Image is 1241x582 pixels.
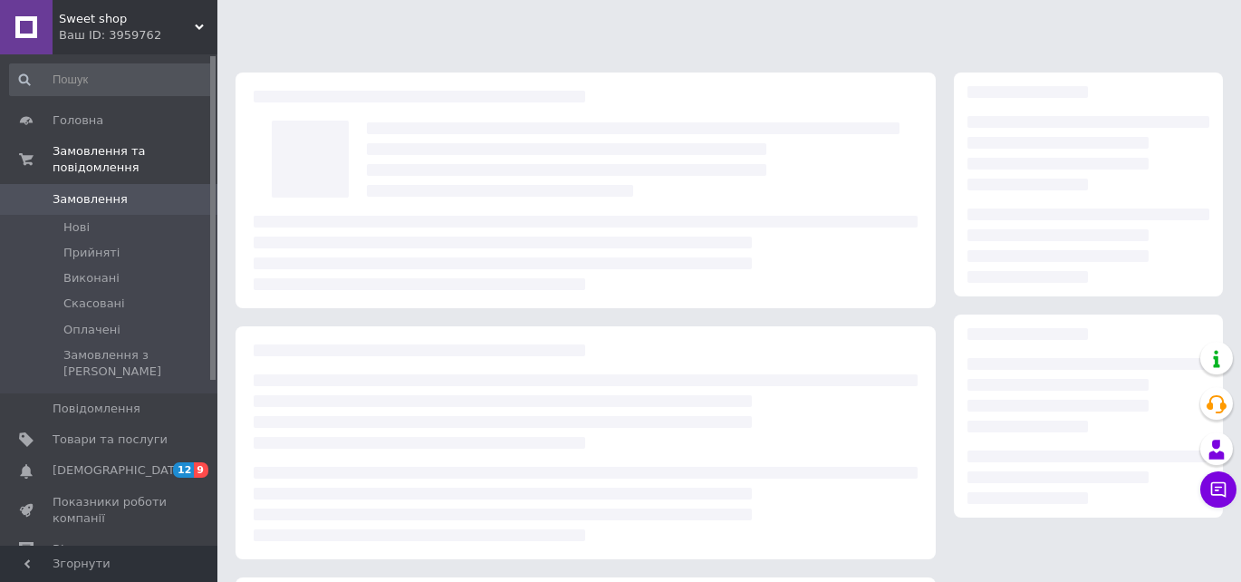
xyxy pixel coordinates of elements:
[53,401,140,417] span: Повідомлення
[63,219,90,236] span: Нові
[63,270,120,286] span: Виконані
[9,63,214,96] input: Пошук
[53,112,103,129] span: Головна
[53,462,187,479] span: [DEMOGRAPHIC_DATA]
[63,322,120,338] span: Оплачені
[173,462,194,478] span: 12
[53,191,128,208] span: Замовлення
[63,347,212,380] span: Замовлення з [PERSON_NAME]
[194,462,208,478] span: 9
[63,245,120,261] span: Прийняті
[53,494,168,527] span: Показники роботи компанії
[63,296,125,312] span: Скасовані
[53,143,217,176] span: Замовлення та повідомлення
[1200,471,1236,508] button: Чат з покупцем
[53,432,168,448] span: Товари та послуги
[59,11,195,27] span: Sweet shop
[59,27,217,44] div: Ваш ID: 3959762
[53,541,100,558] span: Відгуки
